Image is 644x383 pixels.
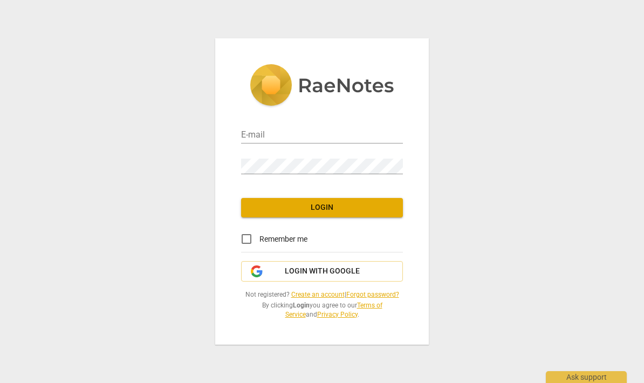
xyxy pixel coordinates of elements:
[291,291,345,298] a: Create an account
[241,198,403,217] button: Login
[241,301,403,319] span: By clicking you agree to our and .
[285,302,382,318] a: Terms of Service
[250,202,394,213] span: Login
[250,64,394,108] img: 5ac2273c67554f335776073100b6d88f.svg
[259,234,307,245] span: Remember me
[546,371,627,383] div: Ask support
[241,261,403,282] button: Login with Google
[346,291,399,298] a: Forgot password?
[285,266,360,277] span: Login with Google
[241,290,403,299] span: Not registered? |
[317,311,358,318] a: Privacy Policy
[293,302,310,309] b: Login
